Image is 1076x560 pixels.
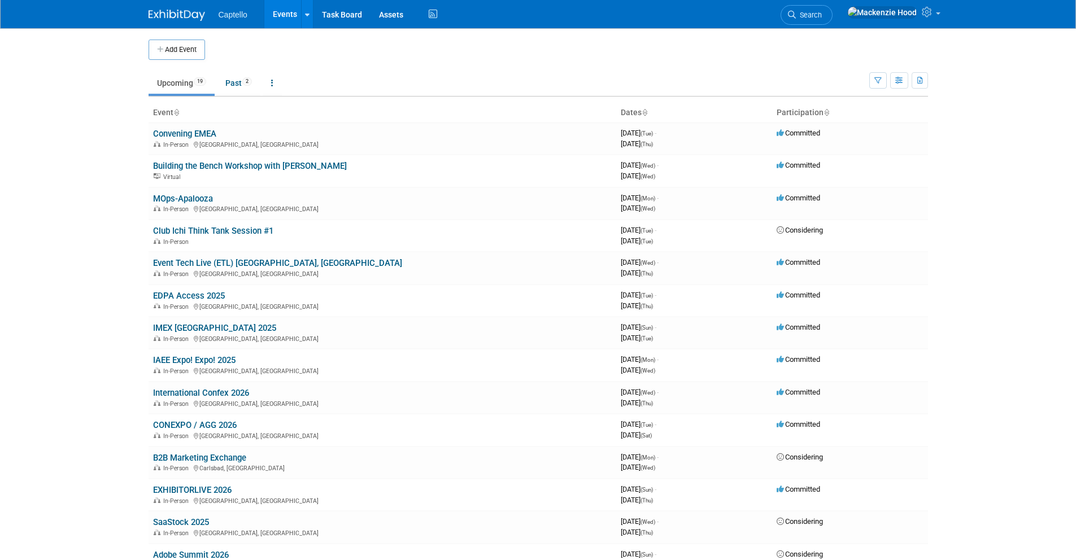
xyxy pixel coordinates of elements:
span: [DATE] [621,161,659,169]
span: (Mon) [641,195,655,202]
a: Club Ichi Think Tank Session #1 [153,226,273,236]
a: Sort by Event Name [173,108,179,117]
span: (Tue) [641,228,653,234]
span: [DATE] [621,550,656,558]
img: In-Person Event [154,205,160,211]
span: [DATE] [621,301,653,310]
span: In-Person [163,432,192,440]
img: In-Person Event [154,303,160,309]
span: [DATE] [621,323,656,331]
span: (Thu) [641,303,653,309]
span: In-Person [163,400,192,408]
span: - [657,258,659,266]
span: Committed [777,129,820,137]
span: [DATE] [621,399,653,407]
img: Virtual Event [154,173,160,179]
span: (Mon) [641,454,655,461]
span: (Wed) [641,205,655,212]
a: IAEE Expo! Expo! 2025 [153,355,236,365]
span: (Tue) [641,292,653,299]
button: Add Event [149,40,205,60]
span: (Sat) [641,432,652,439]
span: In-Person [163,530,192,537]
span: [DATE] [621,129,656,137]
span: Committed [777,194,820,202]
div: Carlsbad, [GEOGRAPHIC_DATA] [153,463,612,472]
span: Committed [777,485,820,493]
span: (Thu) [641,530,653,536]
span: Considering [777,453,823,461]
span: - [657,453,659,461]
span: (Wed) [641,173,655,180]
span: [DATE] [621,269,653,277]
span: - [657,517,659,526]
span: - [655,323,656,331]
a: International Confex 2026 [153,388,249,398]
span: - [657,194,659,202]
span: [DATE] [621,226,656,234]
span: [DATE] [621,528,653,536]
span: (Wed) [641,260,655,266]
a: SaaStock 2025 [153,517,209,527]
a: Past2 [217,72,260,94]
span: [DATE] [621,355,659,364]
span: [DATE] [621,463,655,471]
span: (Tue) [641,335,653,342]
span: 19 [194,77,206,86]
span: (Mon) [641,357,655,363]
a: B2B Marketing Exchange [153,453,246,463]
th: Dates [616,103,772,123]
span: [DATE] [621,431,652,439]
img: In-Person Event [154,368,160,373]
span: Committed [777,388,820,396]
a: Building the Bench Workshop with [PERSON_NAME] [153,161,347,171]
a: Adobe Summit 2026 [153,550,229,560]
span: Committed [777,323,820,331]
span: - [655,420,656,428]
span: - [655,226,656,234]
span: (Tue) [641,422,653,428]
span: [DATE] [621,334,653,342]
span: Captello [219,10,247,19]
span: (Sun) [641,552,653,558]
span: (Thu) [641,497,653,504]
span: - [657,388,659,396]
span: (Wed) [641,465,655,471]
a: EDPA Access 2025 [153,291,225,301]
span: (Wed) [641,163,655,169]
span: In-Person [163,368,192,375]
div: [GEOGRAPHIC_DATA], [GEOGRAPHIC_DATA] [153,431,612,440]
img: In-Person Event [154,238,160,244]
div: [GEOGRAPHIC_DATA], [GEOGRAPHIC_DATA] [153,269,612,278]
span: Considering [777,226,823,234]
img: Mackenzie Hood [847,6,917,19]
a: Sort by Participation Type [824,108,829,117]
span: (Tue) [641,238,653,244]
span: (Wed) [641,519,655,525]
a: Event Tech Live (ETL) [GEOGRAPHIC_DATA], [GEOGRAPHIC_DATA] [153,258,402,268]
span: - [655,129,656,137]
a: Sort by Start Date [642,108,647,117]
span: [DATE] [621,237,653,245]
span: - [657,355,659,364]
img: In-Person Event [154,270,160,276]
div: [GEOGRAPHIC_DATA], [GEOGRAPHIC_DATA] [153,366,612,375]
span: [DATE] [621,291,656,299]
a: IMEX [GEOGRAPHIC_DATA] 2025 [153,323,276,333]
span: - [655,550,656,558]
span: In-Person [163,141,192,148]
span: Committed [777,291,820,299]
span: In-Person [163,270,192,278]
span: [DATE] [621,420,656,428]
span: In-Person [163,303,192,310]
th: Event [149,103,616,123]
img: ExhibitDay [149,10,205,21]
div: [GEOGRAPHIC_DATA], [GEOGRAPHIC_DATA] [153,301,612,310]
span: (Wed) [641,390,655,396]
span: [DATE] [621,258,659,266]
span: (Sun) [641,325,653,331]
span: [DATE] [621,388,659,396]
span: [DATE] [621,139,653,148]
img: In-Person Event [154,400,160,406]
span: Committed [777,420,820,428]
